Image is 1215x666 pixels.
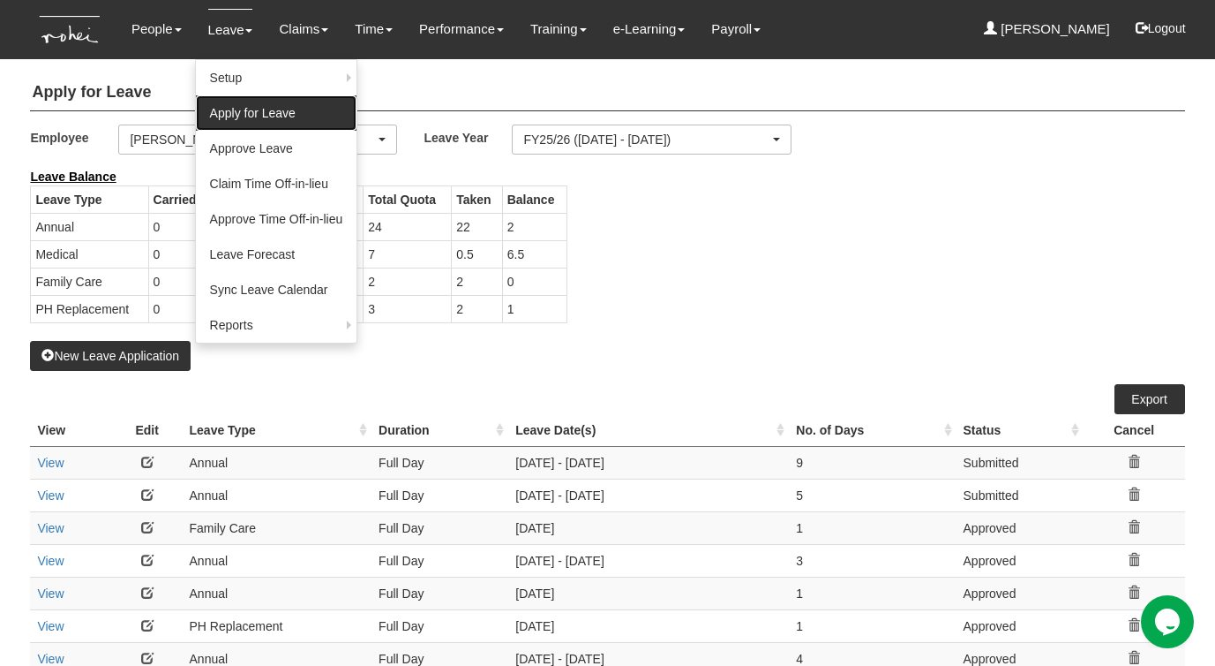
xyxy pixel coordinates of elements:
[508,479,789,511] td: [DATE] - [DATE]
[364,295,452,322] td: 3
[956,609,1084,642] td: Approved
[183,609,372,642] td: PH Replacement
[130,131,375,148] div: [PERSON_NAME]
[789,609,956,642] td: 1
[956,544,1084,577] td: Approved
[452,185,502,213] th: Taken
[1141,595,1197,648] iframe: chat widget
[31,185,148,213] th: Leave Type
[613,9,686,49] a: e-Learning
[502,185,567,213] th: Balance
[37,456,64,470] a: View
[371,544,508,577] td: Full Day
[530,9,587,49] a: Training
[196,166,357,201] a: Claim Time Off-in-lieu
[371,414,508,447] th: Duration : activate to sort column ascending
[183,446,372,479] td: Annual
[355,9,393,49] a: Time
[196,95,357,131] a: Apply for Leave
[956,414,1084,447] th: Status : activate to sort column ascending
[196,272,357,307] a: Sync Leave Calendar
[502,295,567,322] td: 1
[364,213,452,240] td: 24
[371,609,508,642] td: Full Day
[131,9,182,49] a: People
[208,9,253,50] a: Leave
[956,446,1084,479] td: Submitted
[31,240,148,268] td: Medical
[956,479,1084,511] td: Submitted
[364,268,452,295] td: 2
[30,341,191,371] button: New Leave Application
[148,295,268,322] td: 0
[37,521,64,535] a: View
[502,240,567,268] td: 6.5
[956,511,1084,544] td: Approved
[789,577,956,609] td: 1
[112,414,183,447] th: Edit
[30,125,118,150] label: Employee
[183,577,372,609] td: Annual
[183,511,372,544] td: Family Care
[148,240,268,268] td: 0
[148,268,268,295] td: 0
[37,554,64,568] a: View
[148,213,268,240] td: 0
[196,307,357,343] a: Reports
[371,511,508,544] td: Full Day
[523,131,769,148] div: FY25/26 ([DATE] - [DATE])
[956,577,1084,609] td: Approved
[502,268,567,295] td: 0
[512,125,791,155] button: FY25/26 ([DATE] - [DATE])
[30,170,116,184] b: Leave Balance
[196,131,357,166] a: Approve Leave
[789,479,956,511] td: 5
[183,414,372,447] th: Leave Type : activate to sort column ascending
[148,185,268,213] th: Carried Forward
[711,9,761,49] a: Payroll
[424,125,512,150] label: Leave Year
[789,446,956,479] td: 9
[789,511,956,544] td: 1
[37,488,64,503] a: View
[789,544,956,577] td: 3
[419,9,504,49] a: Performance
[508,414,789,447] th: Leave Date(s) : activate to sort column ascending
[364,240,452,268] td: 7
[452,213,502,240] td: 22
[452,240,502,268] td: 0.5
[789,414,956,447] th: No. of Days : activate to sort column ascending
[984,9,1110,49] a: [PERSON_NAME]
[508,544,789,577] td: [DATE] - [DATE]
[508,446,789,479] td: [DATE] - [DATE]
[196,60,357,95] a: Setup
[37,652,64,666] a: View
[371,577,508,609] td: Full Day
[37,587,64,601] a: View
[1123,7,1198,49] button: Logout
[371,446,508,479] td: Full Day
[37,619,64,633] a: View
[183,479,372,511] td: Annual
[183,544,372,577] td: Annual
[31,295,148,322] td: PH Replacement
[371,479,508,511] td: Full Day
[279,9,328,49] a: Claims
[502,213,567,240] td: 2
[118,125,397,155] button: [PERSON_NAME]
[452,268,502,295] td: 2
[196,237,357,272] a: Leave Forecast
[508,609,789,642] td: [DATE]
[452,295,502,322] td: 2
[1084,414,1185,447] th: Cancel
[30,414,111,447] th: View
[31,268,148,295] td: Family Care
[508,577,789,609] td: [DATE]
[31,213,148,240] td: Annual
[30,75,1184,111] h4: Apply for Leave
[364,185,452,213] th: Total Quota
[508,511,789,544] td: [DATE]
[1114,384,1185,414] a: Export
[196,201,357,237] a: Approve Time Off-in-lieu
